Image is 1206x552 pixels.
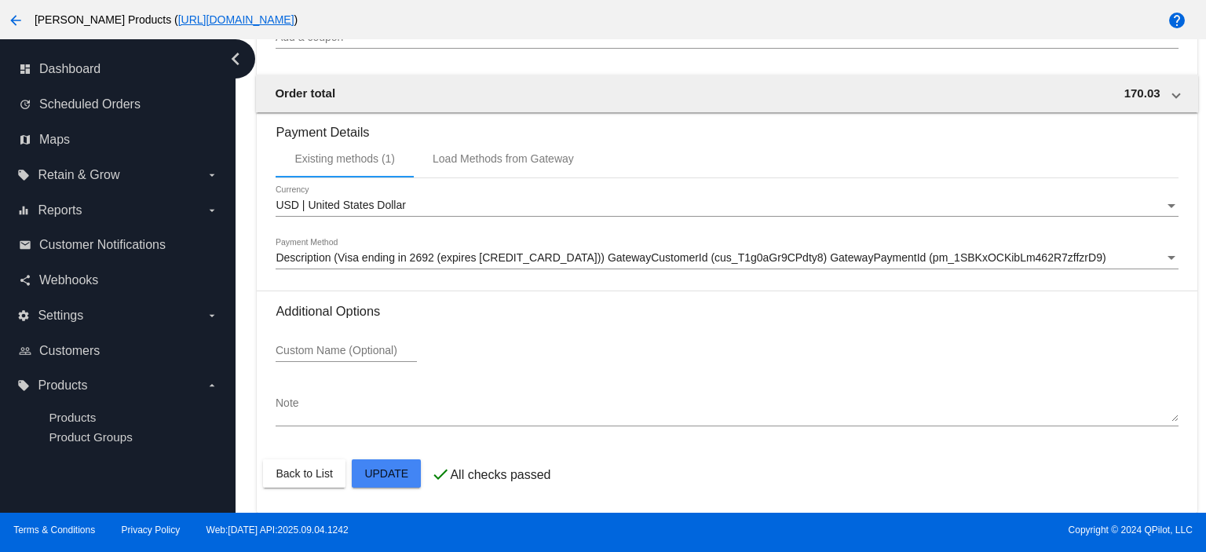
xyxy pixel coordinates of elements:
[616,525,1193,536] span: Copyright © 2024 QPilot, LLC
[1168,11,1186,30] mat-icon: help
[352,459,421,488] button: Update
[19,232,218,258] a: email Customer Notifications
[450,468,550,482] p: All checks passed
[13,525,95,536] a: Terms & Conditions
[206,169,218,181] i: arrow_drop_down
[17,204,30,217] i: equalizer
[178,13,294,26] a: [URL][DOMAIN_NAME]
[256,75,1197,112] mat-expansion-panel-header: Order total 170.03
[39,62,100,76] span: Dashboard
[276,304,1178,319] h3: Additional Options
[38,203,82,218] span: Reports
[122,525,181,536] a: Privacy Policy
[19,57,218,82] a: dashboard Dashboard
[364,467,408,480] span: Update
[17,379,30,392] i: local_offer
[38,309,83,323] span: Settings
[38,378,87,393] span: Products
[19,239,31,251] i: email
[276,467,332,480] span: Back to List
[276,252,1178,265] mat-select: Payment Method
[276,199,1178,212] mat-select: Currency
[39,238,166,252] span: Customer Notifications
[433,152,574,165] div: Load Methods from Gateway
[35,13,298,26] span: [PERSON_NAME] Products ( )
[19,63,31,75] i: dashboard
[39,97,141,111] span: Scheduled Orders
[19,274,31,287] i: share
[223,46,248,71] i: chevron_left
[276,345,417,357] input: Custom Name (Optional)
[206,379,218,392] i: arrow_drop_down
[206,204,218,217] i: arrow_drop_down
[19,345,31,357] i: people_outline
[263,459,345,488] button: Back to List
[19,338,218,364] a: people_outline Customers
[206,525,349,536] a: Web:[DATE] API:2025.09.04.1242
[38,168,119,182] span: Retain & Grow
[276,113,1178,140] h3: Payment Details
[275,86,335,100] span: Order total
[276,251,1105,264] span: Description (Visa ending in 2692 (expires [CREDIT_CARD_DATA])) GatewayCustomerId (cus_T1g0aGr9CPd...
[19,127,218,152] a: map Maps
[39,344,100,358] span: Customers
[19,98,31,111] i: update
[294,152,395,165] div: Existing methods (1)
[49,411,96,424] a: Products
[17,169,30,181] i: local_offer
[1124,86,1160,100] span: 170.03
[19,92,218,117] a: update Scheduled Orders
[19,133,31,146] i: map
[431,465,450,484] mat-icon: check
[276,199,405,211] span: USD | United States Dollar
[39,133,70,147] span: Maps
[6,11,25,30] mat-icon: arrow_back
[19,268,218,293] a: share Webhooks
[206,309,218,322] i: arrow_drop_down
[17,309,30,322] i: settings
[39,273,98,287] span: Webhooks
[49,430,132,444] a: Product Groups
